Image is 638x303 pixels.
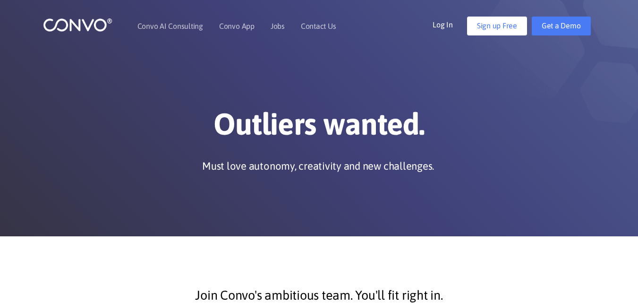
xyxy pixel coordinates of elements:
a: Convo App [219,22,255,30]
a: Log In [433,17,467,32]
img: logo_1.png [43,17,112,32]
h1: Outliers wanted. [57,106,581,149]
a: Convo AI Consulting [137,22,203,30]
a: Contact Us [301,22,336,30]
p: Must love autonomy, creativity and new challenges. [202,159,434,173]
a: Sign up Free [467,17,527,35]
a: Jobs [271,22,285,30]
a: Get a Demo [532,17,591,35]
